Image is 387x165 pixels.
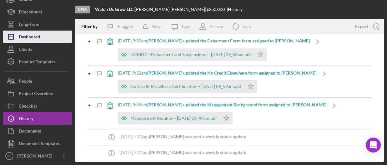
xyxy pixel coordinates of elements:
b: Watch Us Grow LLC [95,7,133,12]
button: No Credit Elsewhere Certification -- [DATE] 09_52am.pdf [118,80,257,93]
div: Project Overview [19,87,53,101]
div: New [152,20,161,33]
button: Product Templates [3,56,72,68]
span: $250,000 [206,7,225,12]
button: Export [349,20,384,33]
div: Documents [19,125,41,139]
div: | [95,7,135,12]
button: Educational [3,6,72,18]
div: Document Templates [19,137,60,151]
div: No Credit Elsewhere Certification -- [DATE] 09_52am.pdf [130,84,241,89]
a: [DATE] 9:49am[PERSON_NAME] updated the Management Background form assigned to [PERSON_NAME]Manage... [102,98,342,129]
div: Product Templates [19,56,55,70]
button: New [139,20,167,33]
div: Clients [19,43,32,57]
b: [PERSON_NAME] was sent a weekly status update [149,150,246,155]
div: NCMDC - Debarment and Suspensions -- [DATE] 09_53am.pdf [130,52,251,57]
div: Filter by [81,24,102,29]
div: [PERSON_NAME] [16,150,56,164]
div: [DATE] 9:53am [118,38,310,43]
a: [DATE] 9:52am[PERSON_NAME] updated the No Credit Elsewhere form assigned to [PERSON_NAME]No Credi... [102,66,332,97]
button: People [3,75,72,87]
div: [DATE] 9:49am [118,102,326,107]
button: NV[PERSON_NAME] [3,150,72,162]
button: Document Templates [3,137,72,150]
button: Clients [3,43,72,56]
button: Project Overview [3,87,72,100]
b: [PERSON_NAME] updated the No Credit Elsewhere form assigned to [PERSON_NAME] [147,70,316,75]
div: History [19,112,33,126]
div: Checklist [19,100,37,114]
button: Checklist [3,100,72,112]
div: Export [355,20,368,33]
text: NV [7,154,12,158]
div: | History [227,7,243,12]
div: [DATE] 7:02am [119,134,246,139]
button: History [3,112,72,125]
div: Type [181,24,190,29]
div: Item [242,24,251,29]
div: [PERSON_NAME] [PERSON_NAME] | [135,7,206,12]
div: Open [75,6,90,13]
div: Educational [19,6,42,20]
div: [DATE] 9:52am [118,70,316,75]
b: [PERSON_NAME] updated the Debarment Form form assigned to [PERSON_NAME] [147,38,310,43]
div: Person [209,24,223,29]
button: Flagged [102,20,139,33]
div: People [19,75,32,89]
div: Dashboard [19,31,40,45]
div: Flagged [118,20,133,33]
button: Dashboard [3,31,72,43]
button: Management Resume -- [DATE] 09_49am.pdf [118,112,233,124]
div: Management Resume -- [DATE] 09_49am.pdf [130,116,217,121]
div: Long-Term [19,18,39,32]
a: [DATE] 9:53am[PERSON_NAME] updated the Debarment Form form assigned to [PERSON_NAME]NCMDC - Debar... [102,34,325,65]
button: Long-Term [3,18,72,31]
div: Open Intercom Messenger [366,138,381,153]
b: [PERSON_NAME] was sent a weekly status update [149,134,246,139]
b: [PERSON_NAME] updated the Management Background form assigned to [PERSON_NAME] [147,102,326,107]
button: NCMDC - Debarment and Suspensions -- [DATE] 09_53am.pdf [118,48,267,61]
div: [DATE] 7:01am [119,150,246,155]
button: Documents [3,125,72,137]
